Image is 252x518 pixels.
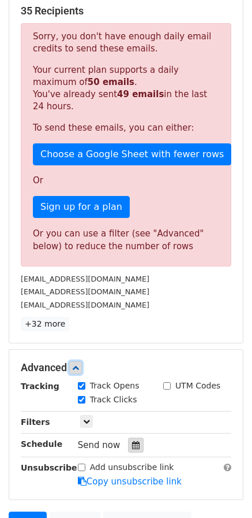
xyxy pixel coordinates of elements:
iframe: Chat Widget [194,462,252,518]
label: Add unsubscribe link [90,461,174,473]
p: To send these emails, you can either: [33,122,219,134]
a: Choose a Google Sheet with fewer rows [33,143,231,165]
h5: Advanced [21,361,231,374]
strong: Unsubscribe [21,463,77,472]
a: Sign up for a plan [33,196,130,218]
p: Your current plan supports a daily maximum of . You've already sent in the last 24 hours. [33,64,219,113]
small: [EMAIL_ADDRESS][DOMAIN_NAME] [21,287,149,296]
a: Copy unsubscribe link [78,476,182,487]
p: Or [33,175,219,187]
strong: 50 emails [88,77,134,87]
span: Send now [78,440,121,450]
small: [EMAIL_ADDRESS][DOMAIN_NAME] [21,301,149,309]
p: Sorry, you don't have enough daily email credits to send these emails. [33,31,219,55]
label: Track Clicks [90,394,137,406]
label: UTM Codes [175,380,220,392]
small: [EMAIL_ADDRESS][DOMAIN_NAME] [21,275,149,283]
div: Widget de chat [194,462,252,518]
div: Or you can use a filter (see "Advanced" below) to reduce the number of rows [33,227,219,253]
strong: Tracking [21,382,59,391]
h5: 35 Recipients [21,5,231,17]
label: Track Opens [90,380,140,392]
strong: 49 emails [117,89,164,99]
a: +32 more [21,317,69,331]
strong: Schedule [21,439,62,449]
strong: Filters [21,417,50,427]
